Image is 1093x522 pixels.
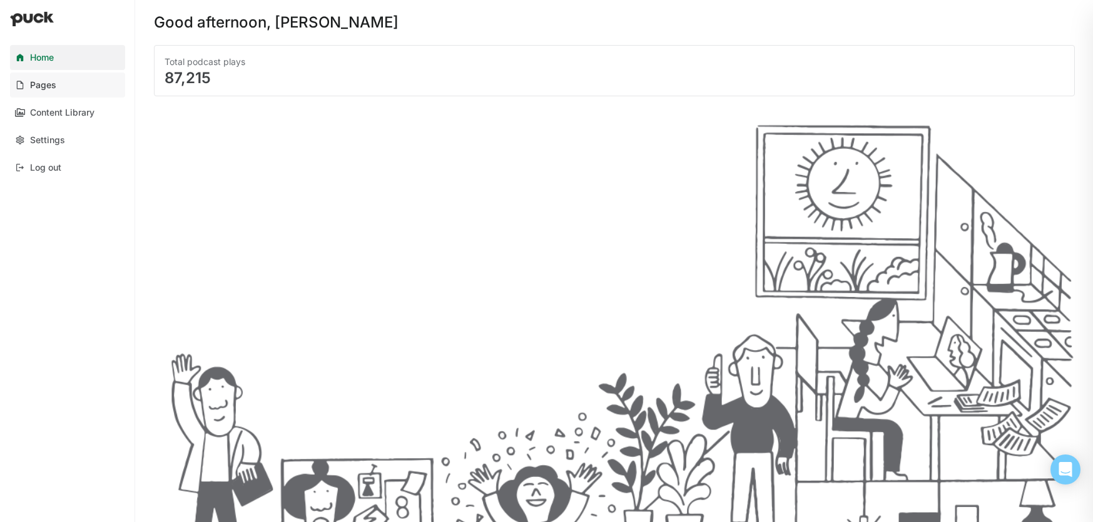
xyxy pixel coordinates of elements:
[10,100,125,125] a: Content Library
[154,15,399,30] div: Good afternoon, [PERSON_NAME]
[10,45,125,70] a: Home
[10,128,125,153] a: Settings
[30,135,65,146] div: Settings
[1050,454,1080,484] div: Open Intercom Messenger
[165,71,1064,86] div: 87,215
[30,80,56,91] div: Pages
[30,108,94,118] div: Content Library
[30,163,61,173] div: Log out
[30,53,54,63] div: Home
[10,73,125,98] a: Pages
[165,56,1064,68] div: Total podcast plays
